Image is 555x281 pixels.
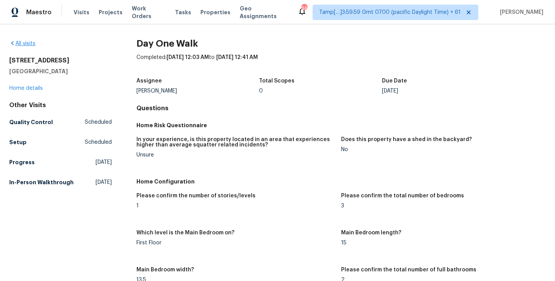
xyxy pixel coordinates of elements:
a: Progress[DATE] [9,155,112,169]
span: [DATE] [96,158,112,166]
div: [PERSON_NAME] [136,88,259,94]
span: Visits [74,8,89,16]
h5: Due Date [382,78,407,84]
h5: Setup [9,138,27,146]
h5: Assignee [136,78,162,84]
h5: Main Bedroom width? [136,267,194,273]
h2: Day One Walk [136,40,546,47]
a: SetupScheduled [9,135,112,149]
span: [DATE] [96,178,112,186]
a: In-Person Walkthrough[DATE] [9,175,112,189]
div: First Floor [136,240,335,246]
h2: [STREET_ADDRESS] [9,57,112,64]
a: Quality ControlScheduled [9,115,112,129]
span: Scheduled [85,118,112,126]
span: Projects [99,8,123,16]
div: Other Visits [9,101,112,109]
div: 1 [136,203,335,209]
div: [DATE] [382,88,505,94]
h5: Please confirm the number of stories/levels [136,193,256,199]
h5: Total Scopes [259,78,294,84]
h5: Main Bedroom length? [341,230,401,236]
span: Work Orders [132,5,166,20]
h5: Please confirm the total number of bedrooms [341,193,464,199]
h5: Home Configuration [136,178,546,185]
h5: Does this property have a shed in the backyard? [341,137,472,142]
span: Geo Assignments [240,5,288,20]
span: [PERSON_NAME] [497,8,543,16]
h5: Home Risk Questionnaire [136,121,546,129]
h5: Progress [9,158,35,166]
h5: [GEOGRAPHIC_DATA] [9,67,112,75]
div: 0 [259,88,382,94]
h4: Questions [136,104,546,112]
a: Home details [9,86,43,91]
span: Maestro [26,8,52,16]
span: Scheduled [85,138,112,146]
span: Tamp[…]3:59:59 Gmt 0700 (pacific Daylight Time) + 61 [319,8,461,16]
div: Completed: to [136,54,546,74]
div: 668 [301,5,307,12]
h5: In your experience, is this property located in an area that experiences higher than average squa... [136,137,335,148]
div: 3 [341,203,540,209]
h5: Which level is the Main Bedroom on? [136,230,234,236]
h5: Please confirm the total number of full bathrooms [341,267,476,273]
h5: Quality Control [9,118,53,126]
div: 15 [341,240,540,246]
span: Properties [200,8,230,16]
div: Unsure [136,152,335,158]
span: [DATE] 12:03 AM [166,55,209,60]
a: All visits [9,41,35,46]
span: [DATE] 12:41 AM [216,55,258,60]
div: No [341,147,540,152]
span: Tasks [175,10,191,15]
h5: In-Person Walkthrough [9,178,74,186]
